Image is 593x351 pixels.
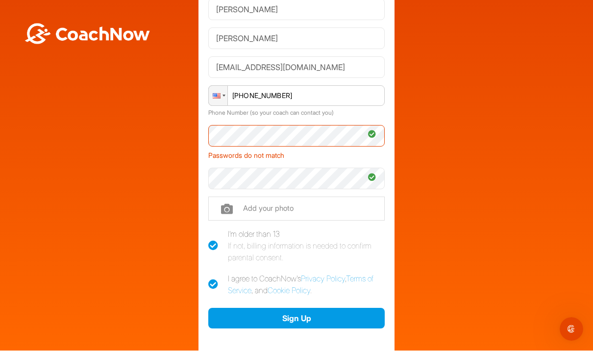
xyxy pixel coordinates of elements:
a: Terms of Service [228,274,373,296]
div: United States: + 1 [209,86,227,106]
div: I'm older than 13 [228,228,385,264]
a: Privacy Policy [301,274,345,284]
label: Phone Number (so your coach can contact you) [208,109,334,117]
img: BwLJSsUCoWCh5upNqxVrqldRgqLPVwmV24tXu5FoVAoFEpwwqQ3VIfuoInZCoVCoTD4vwADAC3ZFMkVEQFDAAAAAElFTkSuQmCC [24,24,151,45]
input: Phone Number [208,86,385,106]
a: Cookie Policy [268,286,310,296]
input: Last Name [208,28,385,50]
button: Sign Up [208,308,385,329]
iframe: Intercom live chat [560,318,583,341]
label: I agree to CoachNow's , , and . [208,273,385,297]
div: Passwords do not match [208,147,385,161]
input: Email [208,57,385,78]
div: If not, billing information is needed to confirm parental consent. [228,240,385,264]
